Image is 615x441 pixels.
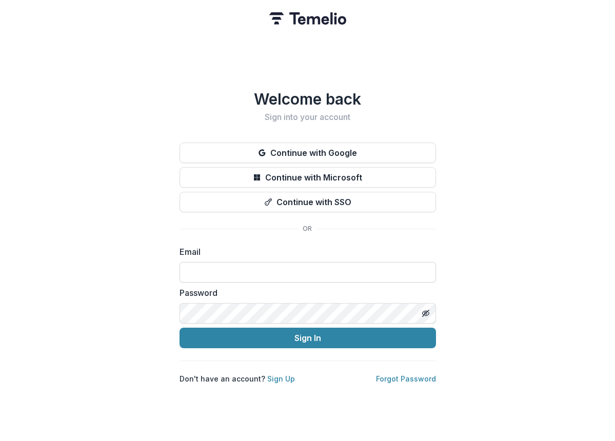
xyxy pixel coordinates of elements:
[180,143,436,163] button: Continue with Google
[269,12,346,25] img: Temelio
[267,374,295,383] a: Sign Up
[180,328,436,348] button: Sign In
[180,373,295,384] p: Don't have an account?
[180,192,436,212] button: Continue with SSO
[180,287,430,299] label: Password
[180,246,430,258] label: Email
[180,112,436,122] h2: Sign into your account
[180,167,436,188] button: Continue with Microsoft
[376,374,436,383] a: Forgot Password
[180,90,436,108] h1: Welcome back
[418,305,434,322] button: Toggle password visibility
